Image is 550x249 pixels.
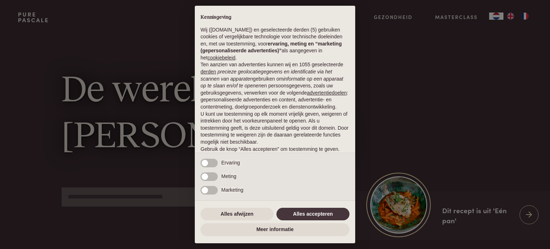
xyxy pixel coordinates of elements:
button: Alles accepteren [276,208,349,221]
p: Ten aanzien van advertenties kunnen wij en 1055 geselecteerde gebruiken om en persoonsgegevens, z... [201,61,349,110]
p: Gebruik de knop “Alles accepteren” om toestemming te geven. Gebruik de knop “Alles afwijzen” om d... [201,146,349,167]
span: Meting [221,173,236,179]
button: Alles afwijzen [201,208,274,221]
strong: ervaring, meting en “marketing (gepersonaliseerde advertenties)” [201,41,342,54]
button: advertentiedoelen [307,90,347,97]
h2: Kennisgeving [201,14,349,21]
em: precieze geolocatiegegevens en identificatie via het scannen van apparaten [201,69,332,82]
button: Meer informatie [201,223,349,236]
span: Marketing [221,187,243,193]
p: U kunt uw toestemming op elk moment vrijelijk geven, weigeren of intrekken door het voorkeurenpan... [201,111,349,146]
a: cookiebeleid [207,55,235,61]
p: Wij ([DOMAIN_NAME]) en geselecteerde derden (5) gebruiken cookies of vergelijkbare technologie vo... [201,27,349,62]
em: informatie op een apparaat op te slaan en/of te openen [201,76,343,89]
button: derden [201,68,216,76]
span: Ervaring [221,160,240,166]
